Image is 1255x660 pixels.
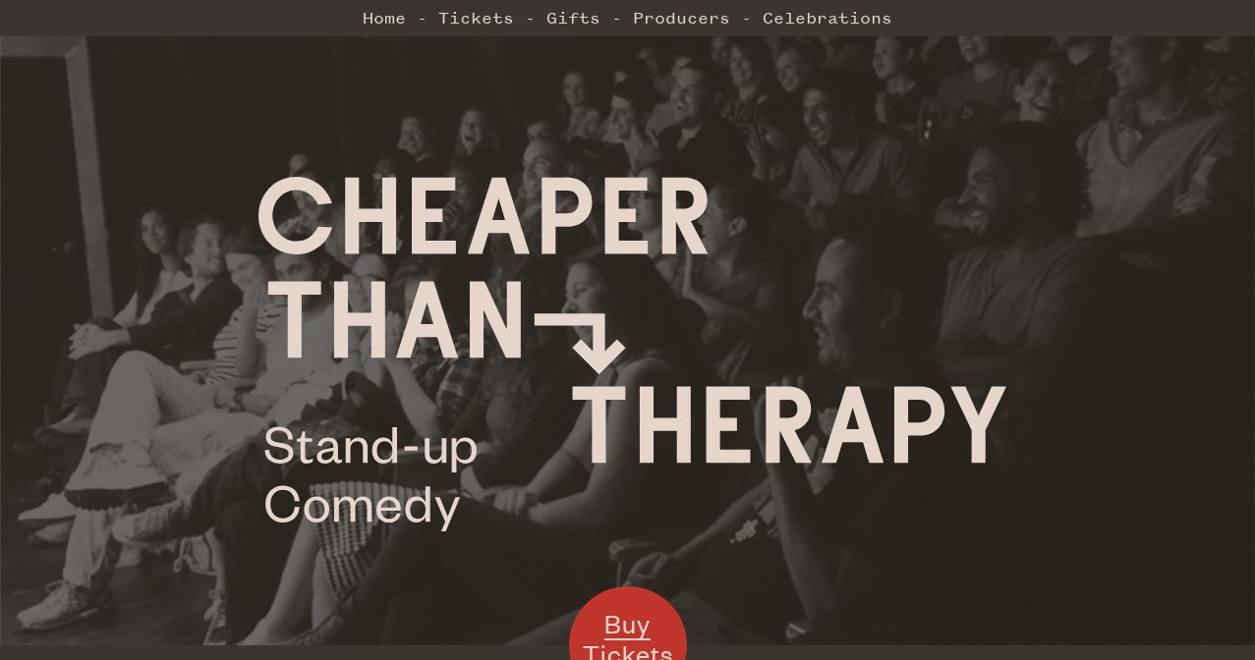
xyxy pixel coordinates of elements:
[258,177,1005,531] img: Cheaper Than Therapy logo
